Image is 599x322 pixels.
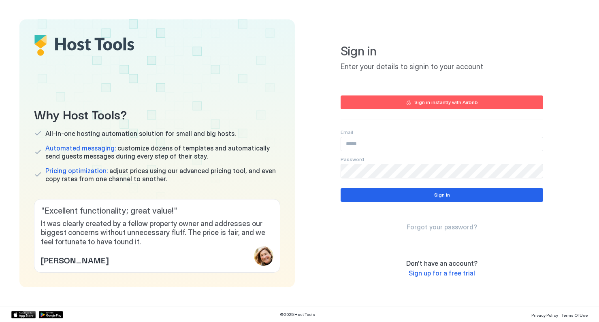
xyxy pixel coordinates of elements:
a: Sign up for a free trial [409,269,475,278]
span: Automated messaging: [45,144,116,152]
span: Pricing optimization: [45,167,108,175]
span: " Excellent functionality; great value! " [41,206,273,216]
span: Email [341,129,353,135]
a: Google Play Store [39,311,63,318]
span: All-in-one hosting automation solution for small and big hosts. [45,129,236,138]
span: Forgot your password? [407,223,477,231]
button: Sign in [341,188,543,202]
input: Input Field [341,137,543,151]
span: customize dozens of templates and automatically send guests messages during every step of their s... [45,144,280,160]
span: Sign up for a free trial [409,269,475,277]
span: Terms Of Use [561,313,588,318]
div: profile [254,246,273,266]
div: Sign in instantly with Airbnb [414,99,478,106]
a: App Store [11,311,36,318]
span: Password [341,156,364,162]
span: [PERSON_NAME] [41,254,109,266]
a: Forgot your password? [407,223,477,231]
a: Privacy Policy [531,310,558,319]
span: © 2025 Host Tools [280,312,315,317]
span: It was clearly created by a fellow property owner and addresses our biggest concerns without unne... [41,219,273,247]
a: Terms Of Use [561,310,588,319]
span: Don't have an account? [406,259,477,267]
span: Privacy Policy [531,313,558,318]
span: Sign in [341,44,543,59]
div: Sign in [434,191,450,199]
input: Input Field [341,164,543,178]
span: adjust prices using our advanced pricing tool, and even copy rates from one channel to another. [45,167,280,183]
button: Sign in instantly with Airbnb [341,95,543,109]
span: Why Host Tools? [34,105,280,123]
span: Enter your details to signin to your account [341,62,543,72]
